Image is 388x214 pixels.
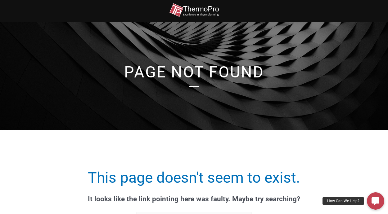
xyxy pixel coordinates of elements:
div: It looks like the link pointing here was faulty. Maybe try searching? [8,195,380,203]
div: How Can We Help? [323,197,364,205]
img: thermopro-logo-non-iso [169,3,219,17]
h1: Page Not Found [17,64,371,80]
a: How Can We Help? [367,192,384,210]
h1: This page doesn't seem to exist. [8,167,380,188]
